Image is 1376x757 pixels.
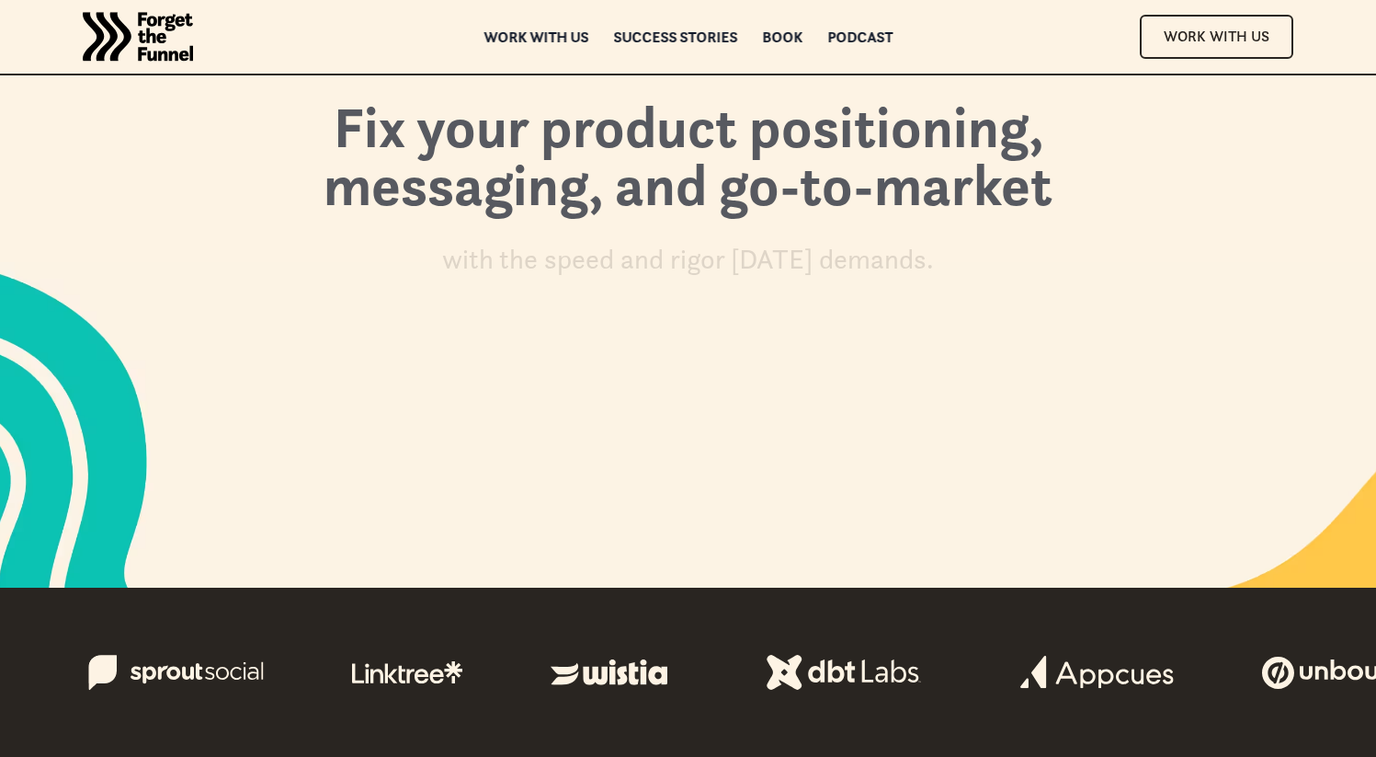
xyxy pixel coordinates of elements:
[827,30,893,43] a: Podcast
[1140,15,1293,58] a: Work With Us
[192,98,1185,232] h1: Fix your product positioning, messaging, and go-to-market
[442,241,934,279] div: with the speed and rigor [DATE] demands.
[592,407,885,429] div: Trusted by best-in-class technology companies
[483,30,588,43] a: Work with us
[762,30,802,43] a: Book
[613,30,737,43] a: Success Stories
[514,367,863,388] div: Work With us
[492,356,885,399] a: Work With us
